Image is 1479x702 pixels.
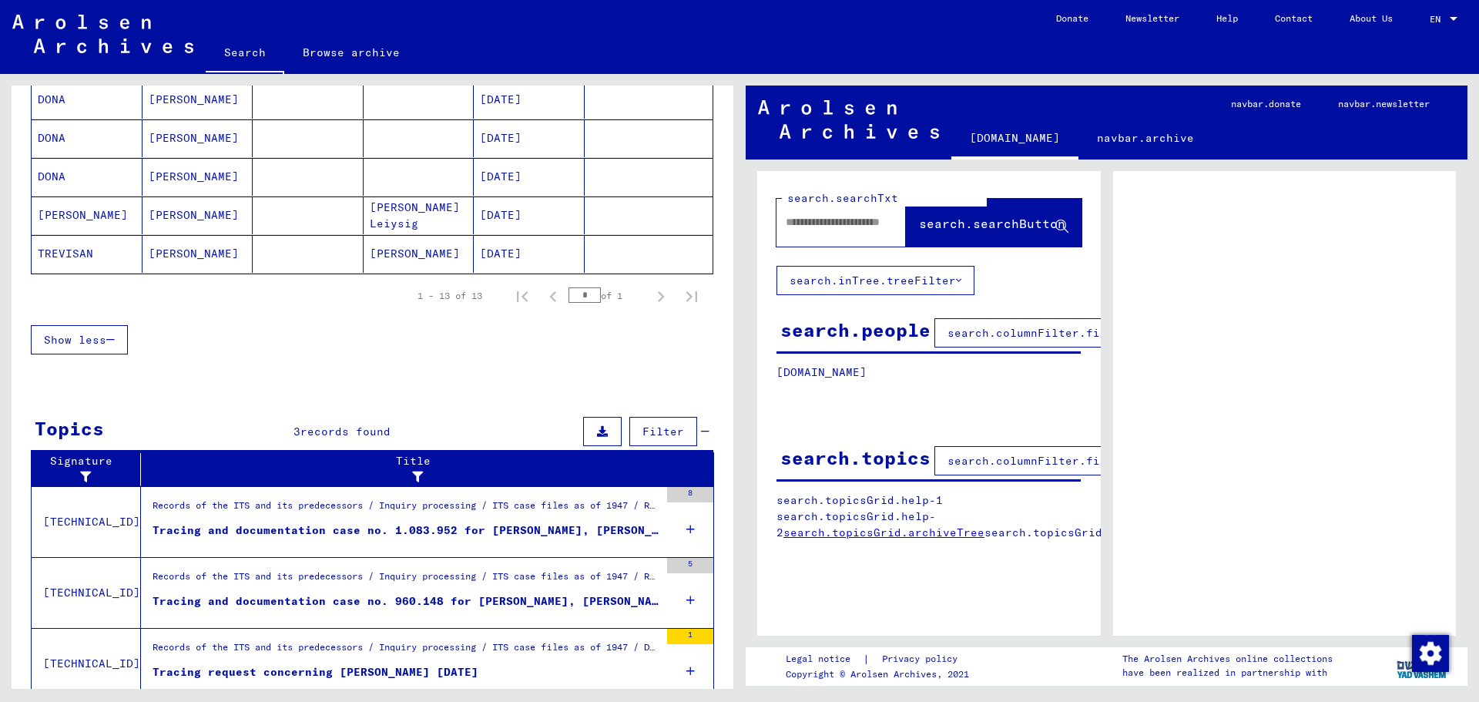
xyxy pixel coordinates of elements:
a: Browse archive [284,34,418,71]
button: Filter [629,417,697,446]
div: of 1 [568,288,646,303]
div: Title [147,453,683,485]
td: [TECHNICAL_ID] [32,486,141,557]
span: Show less [44,333,106,347]
mat-cell: DONA [32,81,143,119]
img: Arolsen_neg.svg [12,15,193,53]
td: [TECHNICAL_ID] [32,628,141,699]
div: search.people [780,316,931,344]
mat-cell: DONA [32,119,143,157]
img: Arolsen_neg.svg [758,100,939,139]
button: Next page [646,280,676,311]
div: | [786,651,976,667]
mat-cell: [PERSON_NAME] [143,235,253,273]
div: search.topics [780,444,931,472]
a: Legal notice [786,651,863,667]
a: navbar.newsletter [1320,86,1448,123]
div: Topics [35,415,104,442]
img: yv_logo.png [1393,647,1451,685]
mat-cell: [DATE] [474,196,585,234]
a: navbar.donate [1212,86,1320,123]
mat-cell: [PERSON_NAME] [143,81,253,119]
div: Tracing request concerning [PERSON_NAME] [DATE] [153,664,478,680]
a: Search [206,34,284,74]
mat-cell: [PERSON_NAME] [143,158,253,196]
div: Title [147,453,699,485]
p: The Arolsen Archives online collections [1122,652,1333,666]
a: search.topicsGrid.archiveTree [783,526,984,539]
span: Filter [642,425,684,438]
button: search.searchButton [906,199,1082,247]
div: 1 – 13 of 13 [418,289,482,303]
mat-cell: [PERSON_NAME] [32,196,143,234]
button: Previous page [538,280,568,311]
div: Records of the ITS and its predecessors / Inquiry processing / ITS case files as of 1947 / Reposi... [153,569,659,591]
div: Tracing and documentation case no. 1.083.952 for [PERSON_NAME], [PERSON_NAME] born [DEMOGRAPHIC_D... [153,522,659,539]
div: Signature [38,453,144,485]
button: First page [507,280,538,311]
a: Privacy policy [870,651,976,667]
td: [TECHNICAL_ID] [32,557,141,628]
a: [DOMAIN_NAME] [951,119,1078,160]
span: search.columnFilter.filter [947,326,1127,340]
img: Change consent [1412,635,1449,672]
div: Records of the ITS and its predecessors / Inquiry processing / ITS case files as of 1947 / Deposi... [153,640,659,662]
div: Tracing and documentation case no. 960.148 for [PERSON_NAME], [PERSON_NAME] born [DEMOGRAPHIC_DATA] [153,593,659,610]
mat-cell: [DATE] [474,119,585,157]
mat-cell: [PERSON_NAME] [364,235,475,273]
div: Records of the ITS and its predecessors / Inquiry processing / ITS case files as of 1947 / Reposi... [153,499,659,520]
button: search.inTree.treeFilter [776,266,974,295]
mat-label: search.searchTxt [787,191,898,205]
span: EN [1430,14,1447,25]
div: Change consent [1411,634,1448,671]
button: Last page [676,280,707,311]
p: [DOMAIN_NAME] [776,364,1081,381]
button: search.columnFilter.filter [934,446,1140,475]
span: search.columnFilter.filter [947,454,1127,468]
div: 8 [667,487,713,502]
mat-cell: [DATE] [474,235,585,273]
p: search.topicsGrid.help-1 search.topicsGrid.help-2 search.topicsGrid.manually. [776,492,1082,541]
mat-cell: [DATE] [474,158,585,196]
mat-cell: [PERSON_NAME] Leiysig [364,196,475,234]
mat-cell: TREVISAN [32,235,143,273]
mat-cell: DONA [32,158,143,196]
a: navbar.archive [1078,119,1212,156]
p: Copyright © Arolsen Archives, 2021 [786,667,976,681]
button: Show less [31,325,128,354]
span: search.searchButton [919,216,1065,231]
div: 1 [667,629,713,644]
mat-cell: [PERSON_NAME] [143,119,253,157]
mat-cell: [PERSON_NAME] [143,196,253,234]
div: Signature [38,453,129,485]
button: search.columnFilter.filter [934,318,1140,348]
mat-cell: [DATE] [474,81,585,119]
div: 5 [667,558,713,573]
p: have been realized in partnership with [1122,666,1333,680]
span: 3 [293,425,300,438]
span: records found [300,425,391,438]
